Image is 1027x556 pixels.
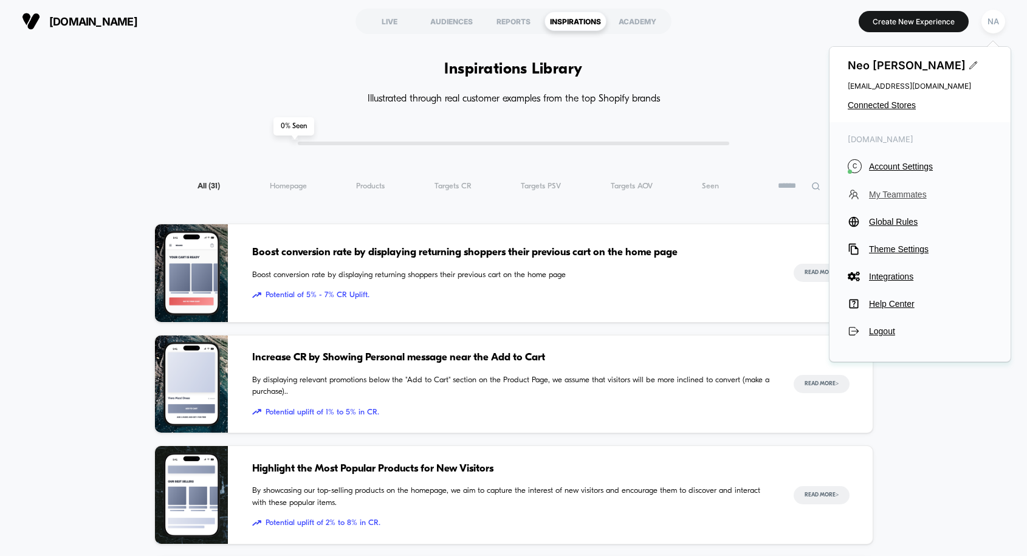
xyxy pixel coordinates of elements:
span: Homepage [270,182,307,191]
span: Increase CR by Showing Personal message near the Add to Cart [252,350,769,366]
span: [EMAIL_ADDRESS][DOMAIN_NAME] [848,81,992,91]
div: NA [981,10,1005,33]
button: CAccount Settings [848,159,992,173]
button: Global Rules [848,216,992,228]
div: INSPIRATIONS [544,12,606,31]
span: All [197,182,220,191]
span: Potential uplift of 1% to 5% in CR. [252,407,769,419]
div: REPORTS [483,12,544,31]
span: Potential of 5% - 7% CR Uplift. [252,289,769,301]
button: Theme Settings [848,243,992,255]
div: ACADEMY [606,12,668,31]
span: Targets CR [434,182,472,191]
span: Account Settings [869,162,992,171]
i: C [848,159,862,173]
span: Theme Settings [869,244,992,254]
span: By displaying relevant promotions below the "Add to Cart" section on the Product Page, we assume ... [252,374,769,398]
span: [DOMAIN_NAME] [848,134,992,144]
button: Connected Stores [848,100,992,110]
span: My Teammates [869,190,992,199]
span: Products [356,182,385,191]
h1: Inspirations Library [444,61,583,78]
span: Potential uplift of 2% to 8% in CR. [252,517,769,529]
span: Boost conversion rate by displaying returning shoppers their previous cart on the home page [252,245,769,261]
button: Create New Experience [859,11,969,32]
span: Global Rules [869,217,992,227]
button: Logout [848,325,992,337]
div: LIVE [359,12,421,31]
button: [DOMAIN_NAME] [18,12,141,31]
button: Integrations [848,270,992,283]
span: Help Center [869,299,992,309]
span: Boost conversion rate by displaying returning shoppers their previous cart on the home page [252,269,769,281]
h4: Illustrated through real customer examples from the top Shopify brands [154,94,873,105]
button: Help Center [848,298,992,310]
span: Integrations [869,272,992,281]
span: Neo [PERSON_NAME] [848,59,992,72]
button: My Teammates [848,188,992,201]
span: Seen [702,182,719,191]
img: By showcasing our top-selling products on the homepage, we aim to capture the interest of new vis... [155,446,228,544]
span: ( 31 ) [208,182,220,190]
img: Boost conversion rate by displaying returning shoppers their previous cart on the home page [155,224,228,322]
button: Read More> [794,375,850,393]
button: Read More> [794,486,850,504]
span: Targets PSV [521,182,561,191]
button: NA [978,9,1009,34]
span: Highlight the Most Popular Products for New Visitors [252,461,769,477]
img: By displaying relevant promotions below the "Add to Cart" section on the Product Page, we assume ... [155,335,228,433]
button: Read More> [794,264,850,282]
span: 0 % Seen [273,117,314,136]
span: Targets AOV [611,182,653,191]
span: By showcasing our top-selling products on the homepage, we aim to capture the interest of new vis... [252,485,769,509]
img: Visually logo [22,12,40,30]
div: AUDIENCES [421,12,483,31]
span: [DOMAIN_NAME] [49,15,137,28]
span: Logout [869,326,992,336]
